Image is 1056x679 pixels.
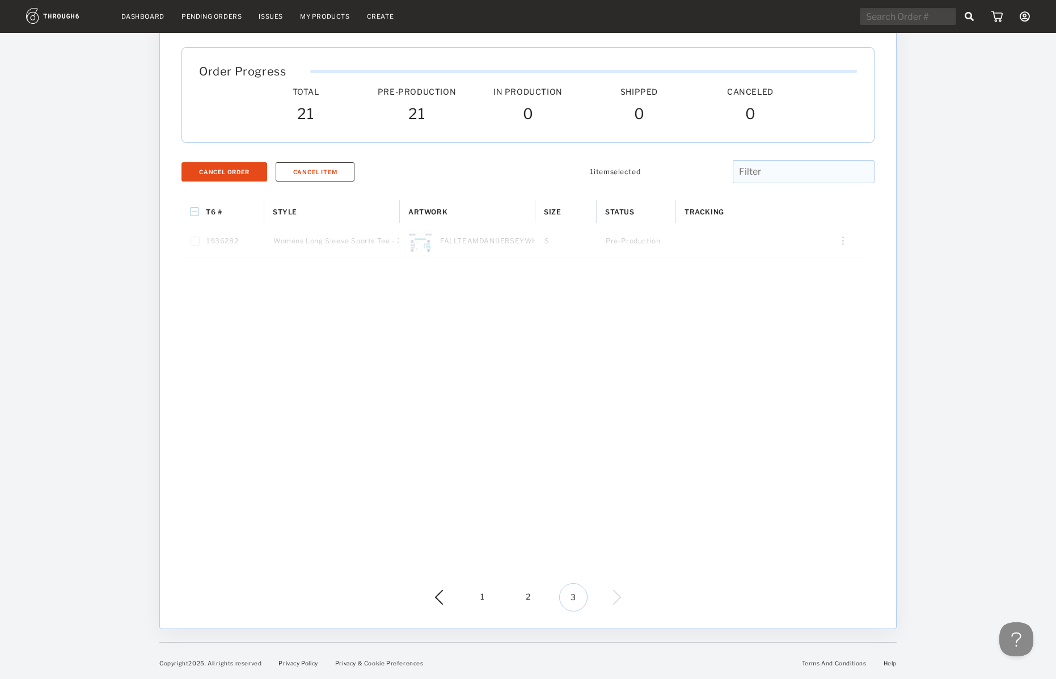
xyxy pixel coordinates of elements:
[297,105,314,125] span: 21
[884,660,897,667] a: Help
[590,167,640,176] span: 1 item selected
[435,590,460,605] img: icon_back_black.9e066792.svg
[293,87,319,96] span: Total
[278,660,318,667] a: Privacy Policy
[293,168,337,175] span: Cancel Item
[26,8,104,24] img: logo.1c10ca64.svg
[181,12,242,20] a: Pending Orders
[860,8,956,25] input: Search Order #
[606,233,660,248] span: Pre-Production
[620,87,658,96] span: Shipped
[605,208,635,216] span: Status
[596,590,621,605] img: icon_next_gray.6836b1f7.svg
[276,162,355,182] button: Cancel Item
[199,168,250,175] div: Cancel Order
[300,12,350,20] a: My Products
[206,233,238,248] span: 1936282
[535,223,597,257] div: S
[181,223,866,258] div: Press SPACE to select this row.
[468,583,497,611] span: 1
[181,162,267,182] button: Cancel Order
[559,583,588,611] span: 3
[159,660,261,667] span: Copyright 2025 . All rights reserved
[408,208,447,216] span: Artwork
[634,105,645,125] span: 0
[523,105,534,125] span: 0
[514,583,542,611] span: 2
[409,229,432,252] img: 66b61db7-fdfe-45bf-b46c-6b1243dcf65a-2XS.jpg
[802,660,867,667] a: Terms And Conditions
[733,160,875,183] input: Filter
[367,12,394,20] a: Create
[206,208,222,216] span: T6 #
[842,236,844,244] img: meatball_vertical.0c7b41df.svg
[199,65,286,78] span: Order Progress
[259,12,283,20] a: Issues
[745,105,756,125] span: 0
[493,87,563,96] span: In Production
[727,87,774,96] span: Canceled
[273,233,411,248] span: Womens Long Sleeve Sports Tee - 260
[999,622,1033,656] iframe: Toggle Customer Support
[440,233,557,248] span: FALLTEAMDANIJERSEYWHITE21
[685,208,724,216] span: Tracking
[121,12,164,20] a: Dashboard
[408,105,425,125] span: 21
[378,87,456,96] span: Pre-Production
[991,11,1003,22] img: icon_cart.dab5cea1.svg
[273,208,297,216] span: Style
[544,208,561,216] span: Size
[335,660,424,667] a: Privacy & Cookie Preferences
